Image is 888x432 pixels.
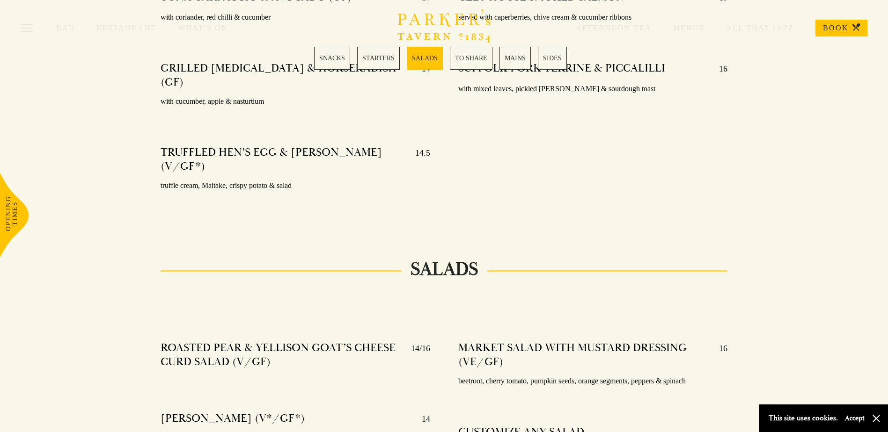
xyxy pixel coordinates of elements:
h4: TRUFFLED HEN’S EGG & [PERSON_NAME] (V/GF*) [161,145,405,173]
h4: ROASTED PEAR & YELLISON GOAT’S CHEESE CURD SALAD (V/GF) [161,341,401,369]
p: 16 [710,341,727,369]
p: beetroot, cherry tomato, pumpkin seeds, orange segments, peppers & spinach [458,374,727,388]
p: truffle cream, Maitake, crispy potato & salad [161,179,430,193]
a: 5 / 6 [499,47,531,70]
a: 4 / 6 [450,47,492,70]
button: Accept [845,414,865,423]
p: 14 [412,411,430,426]
a: 3 / 6 [407,47,443,70]
h4: MARKET SALAD WITH MUSTARD DRESSING (VE/GF) [458,341,710,369]
h2: SALADS [401,258,487,281]
button: Close and accept [872,414,881,423]
a: 2 / 6 [357,47,400,70]
p: 14.5 [406,145,430,173]
a: 1 / 6 [314,47,350,70]
p: 14/16 [402,341,430,369]
p: with cucumber, apple & nasturtium [161,95,430,108]
h4: [PERSON_NAME] (V*/GF*) [161,411,305,426]
a: 6 / 6 [538,47,567,70]
p: This site uses cookies. [769,411,838,425]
